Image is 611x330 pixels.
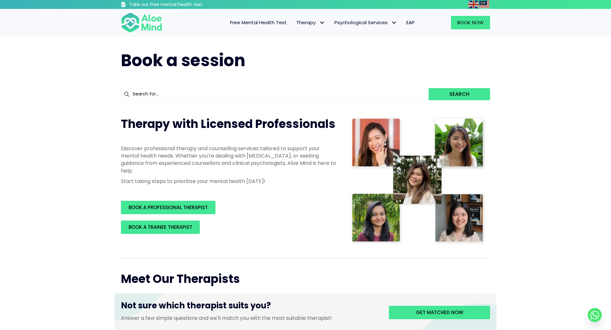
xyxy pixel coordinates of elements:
span: Therapy [296,19,325,26]
button: Search [429,88,490,100]
span: Therapy with Licensed Professionals [121,116,335,132]
input: Search for... [121,88,429,100]
a: EAP [402,16,419,29]
a: Book Now [451,16,490,29]
p: Discover professional therapy and counselling services tailored to support your mental health nee... [121,145,337,174]
a: Psychological ServicesPsychological Services: submenu [330,16,402,29]
span: Book Now [457,19,484,26]
span: Psychological Services [334,19,397,26]
span: EAP [406,19,415,26]
a: Malay [479,1,490,8]
span: BOOK A PROFESSIONAL THERAPIST [129,204,208,211]
span: Therapy: submenu [317,18,327,27]
a: BOOK A PROFESSIONAL THERAPIST [121,201,215,214]
img: Aloe mind Logo [121,12,162,33]
h3: Not sure which therapist suits you? [121,300,379,314]
img: Therapist collage [350,116,486,245]
span: Get matched now [416,309,463,316]
a: Whatsapp [588,308,602,322]
a: English [468,1,479,8]
a: Take our free mental health test [121,2,236,9]
p: Start taking steps to prioritize your mental health [DATE]! [121,178,337,185]
h3: Take our free mental health test [129,2,236,8]
img: ms [479,1,489,8]
a: BOOK A TRAINEE THERAPIST [121,221,200,234]
img: en [468,1,479,8]
p: Answer a few simple questions and we'll match you with the most suitable therapist! [121,314,379,322]
a: Get matched now [389,306,490,319]
span: Book a session [121,49,245,72]
span: Free Mental Health Test [230,19,287,26]
a: TherapyTherapy: submenu [291,16,330,29]
span: Psychological Services: submenu [389,18,398,27]
nav: Menu [171,16,419,29]
span: BOOK A TRAINEE THERAPIST [129,224,192,230]
span: Meet Our Therapists [121,271,240,287]
a: Free Mental Health Test [225,16,291,29]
